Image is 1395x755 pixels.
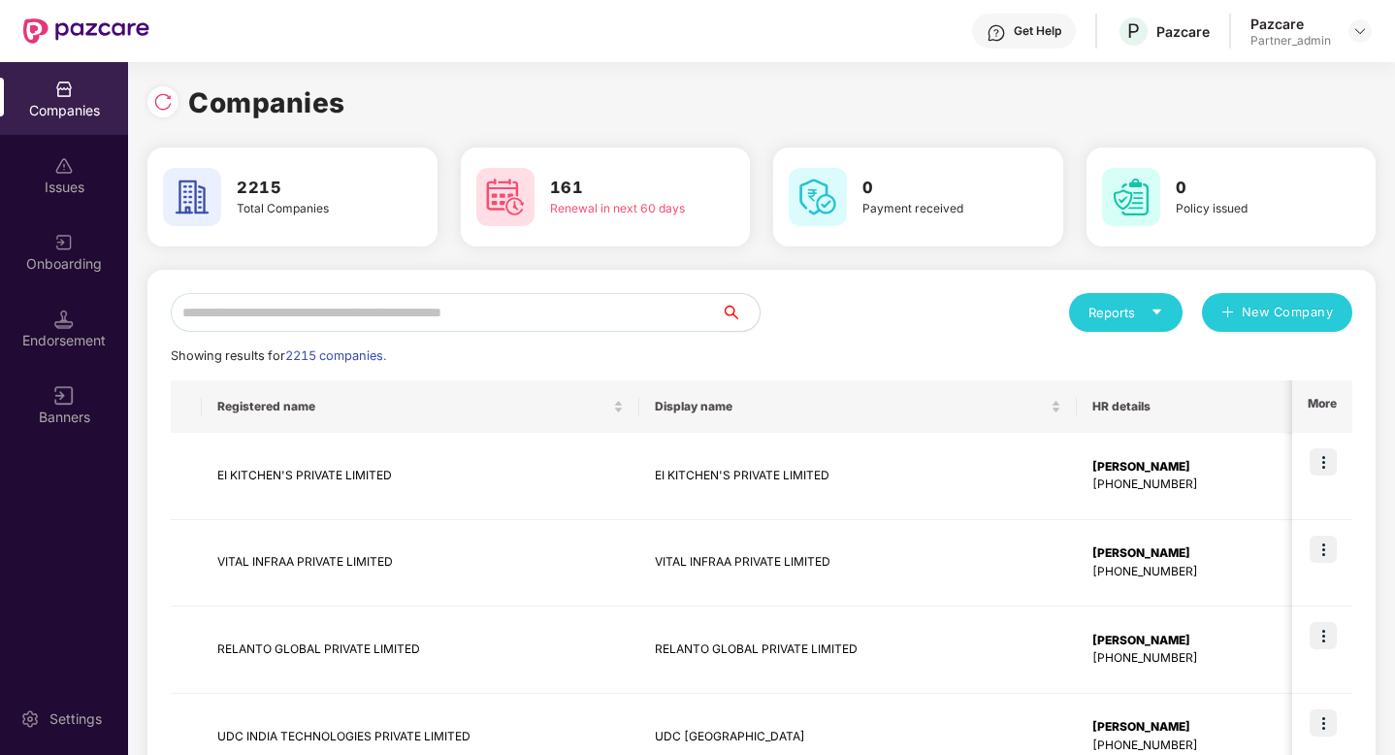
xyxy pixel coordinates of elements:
[789,168,847,226] img: svg+xml;base64,PHN2ZyB4bWxucz0iaHR0cDovL3d3dy53My5vcmcvMjAwMC9zdmciIHdpZHRoPSI2MCIgaGVpZ2h0PSI2MC...
[237,200,381,218] div: Total Companies
[655,399,1047,414] span: Display name
[202,520,639,607] td: VITAL INFRAA PRIVATE LIMITED
[202,607,639,694] td: RELANTO GLOBAL PRIVATE LIMITED
[237,176,381,201] h3: 2215
[1202,293,1352,332] button: plusNew Company
[23,18,149,44] img: New Pazcare Logo
[987,23,1006,43] img: svg+xml;base64,PHN2ZyBpZD0iSGVscC0zMngzMiIgeG1sbnM9Imh0dHA6Ly93d3cudzMub3JnLzIwMDAvc3ZnIiB3aWR0aD...
[1242,303,1334,322] span: New Company
[188,82,345,124] h1: Companies
[1176,200,1320,218] div: Policy issued
[639,433,1077,520] td: EI KITCHEN'S PRIVATE LIMITED
[639,607,1077,694] td: RELANTO GLOBAL PRIVATE LIMITED
[1092,544,1291,563] div: [PERSON_NAME]
[20,709,40,729] img: svg+xml;base64,PHN2ZyBpZD0iU2V0dGluZy0yMHgyMCIgeG1sbnM9Imh0dHA6Ly93d3cudzMub3JnLzIwMDAvc3ZnIiB3aW...
[163,168,221,226] img: svg+xml;base64,PHN2ZyB4bWxucz0iaHR0cDovL3d3dy53My5vcmcvMjAwMC9zdmciIHdpZHRoPSI2MCIgaGVpZ2h0PSI2MC...
[1250,33,1331,49] div: Partner_admin
[1102,168,1160,226] img: svg+xml;base64,PHN2ZyB4bWxucz0iaHR0cDovL3d3dy53My5vcmcvMjAwMC9zdmciIHdpZHRoPSI2MCIgaGVpZ2h0PSI2MC...
[1092,476,1291,494] div: [PHONE_NUMBER]
[1077,380,1307,433] th: HR details
[720,293,761,332] button: search
[639,520,1077,607] td: VITAL INFRAA PRIVATE LIMITED
[1310,448,1337,476] img: icon
[1092,563,1291,581] div: [PHONE_NUMBER]
[1292,380,1352,433] th: More
[1014,23,1061,39] div: Get Help
[1092,458,1291,476] div: [PERSON_NAME]
[1310,536,1337,563] img: icon
[54,156,74,176] img: svg+xml;base64,PHN2ZyBpZD0iSXNzdWVzX2Rpc2FibGVkIiB4bWxucz0iaHR0cDovL3d3dy53My5vcmcvMjAwMC9zdmciIH...
[44,709,108,729] div: Settings
[550,200,695,218] div: Renewal in next 60 days
[1127,19,1140,43] span: P
[1092,649,1291,668] div: [PHONE_NUMBER]
[550,176,695,201] h3: 161
[862,200,1007,218] div: Payment received
[54,80,74,99] img: svg+xml;base64,PHN2ZyBpZD0iQ29tcGFuaWVzIiB4bWxucz0iaHR0cDovL3d3dy53My5vcmcvMjAwMC9zdmciIHdpZHRoPS...
[1352,23,1368,39] img: svg+xml;base64,PHN2ZyBpZD0iRHJvcGRvd24tMzJ4MzIiIHhtbG5zPSJodHRwOi8vd3d3LnczLm9yZy8yMDAwL3N2ZyIgd2...
[153,92,173,112] img: svg+xml;base64,PHN2ZyBpZD0iUmVsb2FkLTMyeDMyIiB4bWxucz0iaHR0cDovL3d3dy53My5vcmcvMjAwMC9zdmciIHdpZH...
[1151,306,1163,318] span: caret-down
[54,233,74,252] img: svg+xml;base64,PHN2ZyB3aWR0aD0iMjAiIGhlaWdodD0iMjAiIHZpZXdCb3g9IjAgMCAyMCAyMCIgZmlsbD0ibm9uZSIgeG...
[202,380,639,433] th: Registered name
[1310,622,1337,649] img: icon
[476,168,535,226] img: svg+xml;base64,PHN2ZyB4bWxucz0iaHR0cDovL3d3dy53My5vcmcvMjAwMC9zdmciIHdpZHRoPSI2MCIgaGVpZ2h0PSI2MC...
[202,433,639,520] td: EI KITCHEN'S PRIVATE LIMITED
[1310,709,1337,737] img: icon
[1092,718,1291,737] div: [PERSON_NAME]
[720,305,760,320] span: search
[1156,22,1210,41] div: Pazcare
[1092,737,1291,755] div: [PHONE_NUMBER]
[1250,15,1331,33] div: Pazcare
[639,380,1077,433] th: Display name
[1092,632,1291,650] div: [PERSON_NAME]
[1176,176,1320,201] h3: 0
[862,176,1007,201] h3: 0
[1221,306,1234,321] span: plus
[54,386,74,406] img: svg+xml;base64,PHN2ZyB3aWR0aD0iMTYiIGhlaWdodD0iMTYiIHZpZXdCb3g9IjAgMCAxNiAxNiIgZmlsbD0ibm9uZSIgeG...
[171,348,386,363] span: Showing results for
[1088,303,1163,322] div: Reports
[217,399,609,414] span: Registered name
[285,348,386,363] span: 2215 companies.
[54,310,74,329] img: svg+xml;base64,PHN2ZyB3aWR0aD0iMTQuNSIgaGVpZ2h0PSIxNC41IiB2aWV3Qm94PSIwIDAgMTYgMTYiIGZpbGw9Im5vbm...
